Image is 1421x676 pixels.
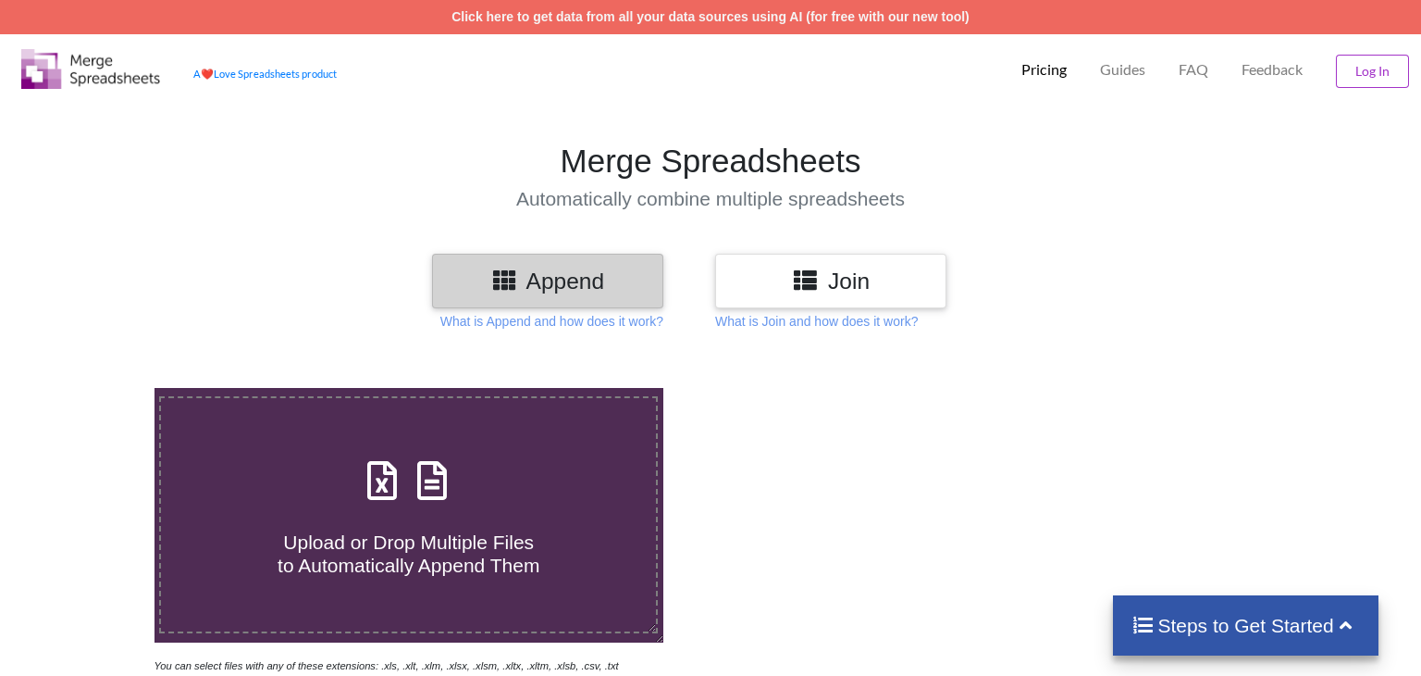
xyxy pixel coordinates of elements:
[729,268,933,294] h3: Join
[1021,60,1067,80] p: Pricing
[451,9,970,24] a: Click here to get data from all your data sources using AI (for free with our new tool)
[715,312,918,331] p: What is Join and how does it work?
[154,660,619,671] i: You can select files with any of these extensions: .xls, .xlt, .xlm, .xlsx, .xlsm, .xltx, .xltm, ...
[440,312,663,331] p: What is Append and how does it work?
[201,68,214,80] span: heart
[446,268,649,294] h3: Append
[21,49,160,89] img: Logo.png
[1179,60,1208,80] p: FAQ
[1131,614,1360,637] h4: Steps to Get Started
[193,68,337,80] a: AheartLove Spreadsheets product
[278,532,539,576] span: Upload or Drop Multiple Files to Automatically Append Them
[1100,60,1145,80] p: Guides
[1242,62,1303,77] span: Feedback
[1336,55,1409,88] button: Log In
